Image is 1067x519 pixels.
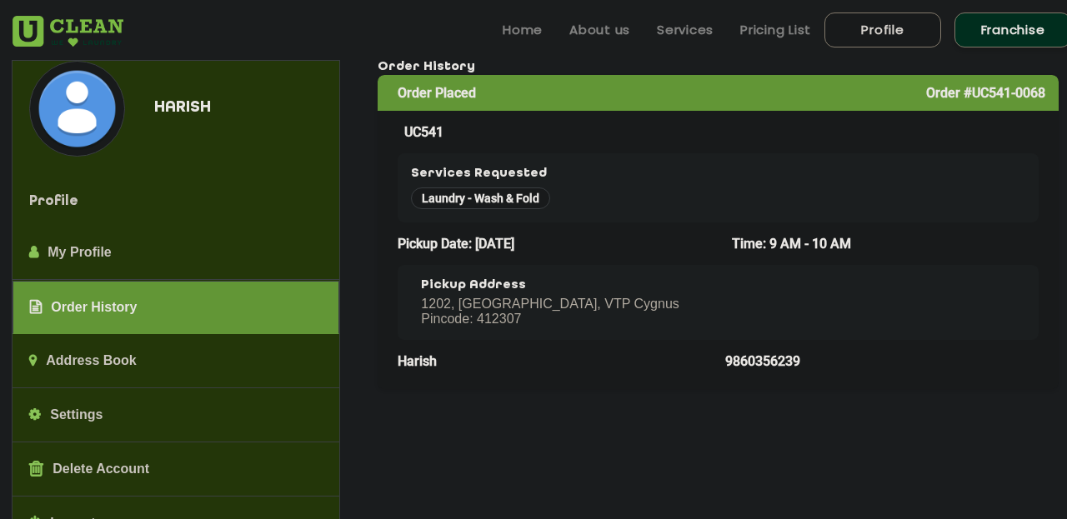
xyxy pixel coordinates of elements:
a: About us [569,20,630,40]
span: Order Placed [398,85,476,101]
span: Order #UC541-0068 [926,85,1045,101]
span: Laundry - Wash & Fold [411,187,550,209]
span: UC541 [404,124,443,140]
p: 1202, [GEOGRAPHIC_DATA], VTP Cygnus Pincode: 412307 [421,297,679,327]
a: My Profile [13,227,338,280]
img: UClean Laundry and Dry Cleaning [13,16,123,47]
a: Order History [13,281,338,335]
span: Harish [398,353,437,369]
h4: Harish [154,98,293,117]
h4: Profile [13,177,338,227]
span: Pickup Date: [DATE] [398,236,514,252]
h3: Pickup Address [421,278,679,293]
a: Settings [13,389,338,442]
h1: Order History [378,60,1059,75]
a: Profile [824,12,941,47]
a: Home [503,20,543,40]
span: 9860356239 [725,353,800,369]
span: Time: 9 AM - 10 AM [732,236,851,252]
img: avatardefault_92824.png [33,65,121,152]
a: Delete Account [13,443,338,497]
a: Services [657,20,714,40]
h3: Services Requested [411,167,1025,182]
a: Pricing List [740,20,811,40]
a: Address Book [13,335,338,388]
